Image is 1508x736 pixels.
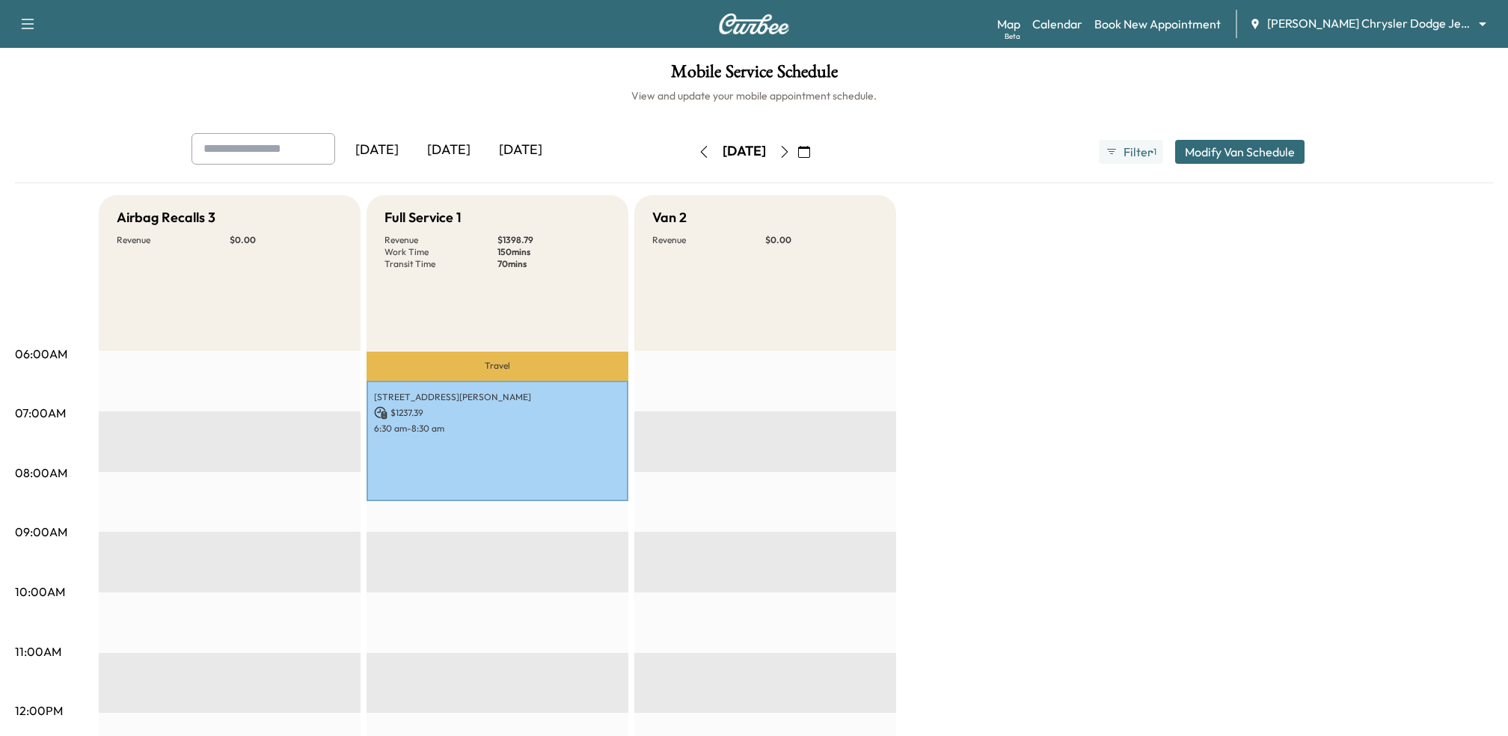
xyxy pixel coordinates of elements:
h5: Airbag Recalls 3 [117,207,215,228]
p: 11:00AM [15,643,61,660]
a: Book New Appointment [1094,15,1221,33]
p: 70 mins [497,258,610,270]
h6: View and update your mobile appointment schedule. [15,88,1493,103]
p: $ 0.00 [230,234,343,246]
p: 09:00AM [15,523,67,541]
button: Modify Van Schedule [1175,140,1305,164]
p: 08:00AM [15,464,67,482]
button: Filter●1 [1099,140,1163,164]
img: Curbee Logo [718,13,790,34]
p: 12:00PM [15,702,63,720]
h5: Van 2 [652,207,687,228]
p: 07:00AM [15,404,66,422]
div: Beta [1005,31,1020,42]
a: MapBeta [997,15,1020,33]
div: [DATE] [485,133,557,168]
span: ● [1150,148,1153,156]
p: Revenue [117,234,230,246]
span: Filter [1124,143,1150,161]
h5: Full Service 1 [384,207,462,228]
h1: Mobile Service Schedule [15,63,1493,88]
p: [STREET_ADDRESS][PERSON_NAME] [374,391,621,403]
div: [DATE] [723,142,766,161]
p: 6:30 am - 8:30 am [374,423,621,435]
p: 06:00AM [15,345,67,363]
p: Revenue [384,234,497,246]
p: $ 1237.39 [374,406,621,420]
div: [DATE] [413,133,485,168]
p: 10:00AM [15,583,65,601]
p: 150 mins [497,246,610,258]
span: 1 [1153,146,1156,158]
span: [PERSON_NAME] Chrysler Dodge Jeep RAM of [GEOGRAPHIC_DATA] [1267,15,1472,32]
p: Revenue [652,234,765,246]
p: Work Time [384,246,497,258]
p: $ 0.00 [765,234,878,246]
p: Transit Time [384,258,497,270]
p: Travel [367,352,628,381]
div: [DATE] [341,133,413,168]
a: Calendar [1032,15,1082,33]
p: $ 1398.79 [497,234,610,246]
